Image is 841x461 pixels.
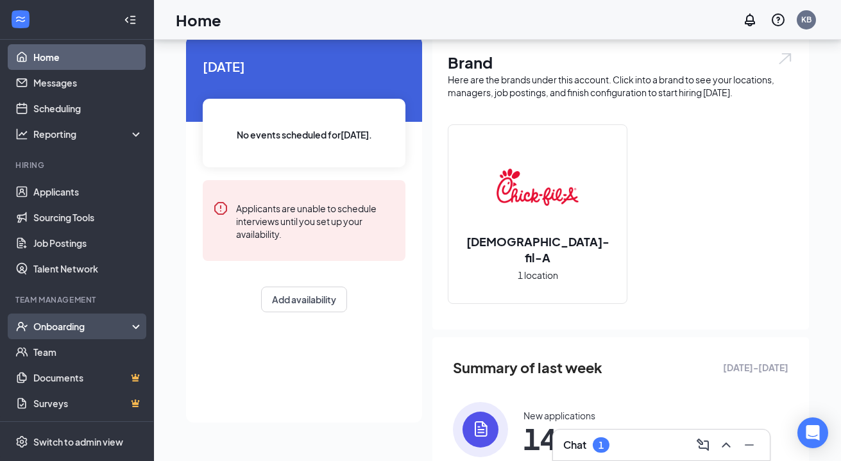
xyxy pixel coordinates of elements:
[448,233,627,265] h2: [DEMOGRAPHIC_DATA]-fil-A
[33,256,143,281] a: Talent Network
[33,44,143,70] a: Home
[124,13,137,26] svg: Collapse
[739,435,760,455] button: Minimize
[33,179,143,205] a: Applicants
[176,9,221,31] h1: Home
[742,437,757,453] svg: Minimize
[723,360,788,374] span: [DATE] - [DATE]
[523,409,595,422] div: New applications
[497,146,579,228] img: Chick-fil-A
[261,287,347,312] button: Add availability
[203,56,405,76] span: [DATE]
[742,12,758,28] svg: Notifications
[33,205,143,230] a: Sourcing Tools
[33,128,144,140] div: Reporting
[453,402,508,457] img: icon
[236,201,395,240] div: Applicants are unable to schedule interviews until you set up your availability.
[695,437,711,453] svg: ComposeMessage
[213,201,228,216] svg: Error
[15,294,140,305] div: Team Management
[448,73,794,99] div: Here are the brands under this account. Click into a brand to see your locations, managers, job p...
[716,435,736,455] button: ChevronUp
[15,128,28,140] svg: Analysis
[14,13,27,26] svg: WorkstreamLogo
[599,440,604,451] div: 1
[453,356,602,379] span: Summary of last week
[33,390,143,416] a: SurveysCrown
[237,128,372,142] span: No events scheduled for [DATE] .
[448,51,794,73] h1: Brand
[33,365,143,390] a: DocumentsCrown
[15,160,140,171] div: Hiring
[770,12,786,28] svg: QuestionInfo
[563,438,586,452] h3: Chat
[15,320,28,333] svg: UserCheck
[33,230,143,256] a: Job Postings
[797,417,828,448] div: Open Intercom Messenger
[518,268,558,282] span: 1 location
[33,435,123,448] div: Switch to admin view
[523,427,595,450] span: 14
[33,96,143,121] a: Scheduling
[33,339,143,365] a: Team
[33,320,132,333] div: Onboarding
[801,14,811,25] div: KB
[33,70,143,96] a: Messages
[693,435,713,455] button: ComposeMessage
[718,437,734,453] svg: ChevronUp
[15,435,28,448] svg: Settings
[777,51,794,66] img: open.6027fd2a22e1237b5b06.svg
